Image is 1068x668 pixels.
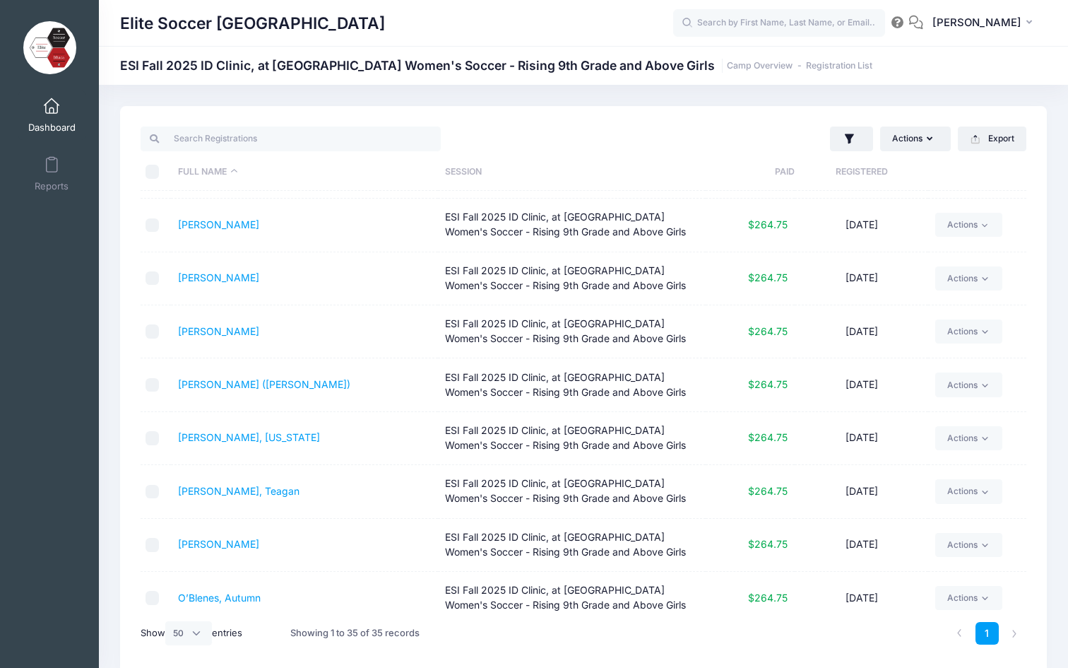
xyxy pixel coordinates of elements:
td: [DATE] [795,199,928,252]
a: Actions [935,533,1002,557]
a: Actions [935,479,1002,503]
h1: Elite Soccer [GEOGRAPHIC_DATA] [120,7,385,40]
button: [PERSON_NAME] [923,7,1047,40]
a: Dashboard [18,90,85,140]
a: [PERSON_NAME] [178,218,259,230]
span: $264.75 [748,431,788,443]
label: Show entries [141,621,242,645]
a: [PERSON_NAME] [178,538,259,550]
td: ESI Fall 2025 ID Clinic, at [GEOGRAPHIC_DATA] Women's Soccer - Rising 9th Grade and Above Girls [438,465,705,518]
th: Paid: activate to sort column ascending [706,153,795,191]
a: Actions [935,586,1002,610]
a: 1 [975,622,999,645]
a: Actions [935,426,1002,450]
a: [PERSON_NAME] [178,325,259,337]
th: Registered: activate to sort column ascending [795,153,928,191]
span: $264.75 [748,538,788,550]
span: Reports [35,180,69,192]
td: [DATE] [795,519,928,572]
td: [DATE] [795,305,928,358]
td: ESI Fall 2025 ID Clinic, at [GEOGRAPHIC_DATA] Women's Soccer - Rising 9th Grade and Above Girls [438,412,705,465]
th: Full Name: activate to sort column descending [171,153,438,191]
a: Camp Overview [727,61,793,71]
a: O’Blenes, Autumn [178,592,261,604]
a: [PERSON_NAME] ([PERSON_NAME]) [178,378,350,390]
td: [DATE] [795,252,928,305]
div: Showing 1 to 35 of 35 records [290,617,420,650]
a: Actions [935,266,1002,291]
span: Dashboard [28,122,76,134]
td: ESI Fall 2025 ID Clinic, at [GEOGRAPHIC_DATA] Women's Soccer - Rising 9th Grade and Above Girls [438,358,705,411]
input: Search Registrations [141,127,441,151]
a: Actions [935,213,1002,237]
td: [DATE] [795,412,928,465]
td: ESI Fall 2025 ID Clinic, at [GEOGRAPHIC_DATA] Women's Soccer - Rising 9th Grade and Above Girls [438,572,705,625]
select: Showentries [165,621,212,645]
span: $264.75 [748,592,788,604]
td: ESI Fall 2025 ID Clinic, at [GEOGRAPHIC_DATA] Women's Soccer - Rising 9th Grade and Above Girls [438,252,705,305]
span: $264.75 [748,378,788,390]
img: Elite Soccer Ithaca [23,21,76,74]
td: [DATE] [795,572,928,625]
input: Search by First Name, Last Name, or Email... [673,9,885,37]
span: $264.75 [748,271,788,283]
button: Export [958,127,1026,151]
td: [DATE] [795,465,928,518]
button: Actions [880,127,951,151]
span: [PERSON_NAME] [932,15,1021,30]
td: ESI Fall 2025 ID Clinic, at [GEOGRAPHIC_DATA] Women's Soccer - Rising 9th Grade and Above Girls [438,305,705,358]
h1: ESI Fall 2025 ID Clinic, at [GEOGRAPHIC_DATA] Women's Soccer - Rising 9th Grade and Above Girls [120,58,872,73]
span: $264.75 [748,485,788,497]
a: Actions [935,373,1002,397]
td: ESI Fall 2025 ID Clinic, at [GEOGRAPHIC_DATA] Women's Soccer - Rising 9th Grade and Above Girls [438,519,705,572]
a: Actions [935,320,1002,344]
a: [PERSON_NAME], Teagan [178,485,299,497]
a: Reports [18,149,85,199]
a: Registration List [806,61,872,71]
a: [PERSON_NAME], [US_STATE] [178,431,320,443]
span: $264.75 [748,218,788,230]
span: $264.75 [748,325,788,337]
td: ESI Fall 2025 ID Clinic, at [GEOGRAPHIC_DATA] Women's Soccer - Rising 9th Grade and Above Girls [438,199,705,252]
th: Session: activate to sort column ascending [438,153,705,191]
a: [PERSON_NAME] [178,271,259,283]
td: [DATE] [795,358,928,411]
